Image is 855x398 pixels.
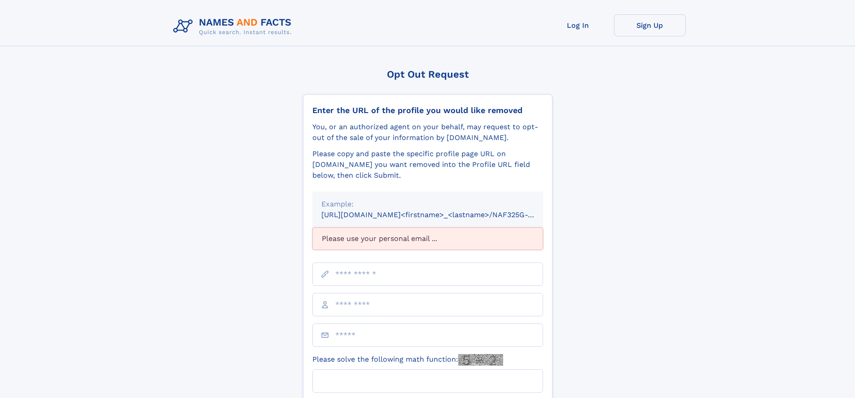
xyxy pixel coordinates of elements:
a: Log In [542,14,614,36]
img: Logo Names and Facts [170,14,299,39]
div: Enter the URL of the profile you would like removed [312,105,543,115]
label: Please solve the following math function: [312,354,503,366]
div: Opt Out Request [303,69,552,80]
div: You, or an authorized agent on your behalf, may request to opt-out of the sale of your informatio... [312,122,543,143]
div: Example: [321,199,534,210]
div: Please copy and paste the specific profile page URL on [DOMAIN_NAME] you want removed into the Pr... [312,149,543,181]
a: Sign Up [614,14,686,36]
small: [URL][DOMAIN_NAME]<firstname>_<lastname>/NAF325G-xxxxxxxx [321,210,560,219]
div: Please use your personal email ... [312,227,543,250]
